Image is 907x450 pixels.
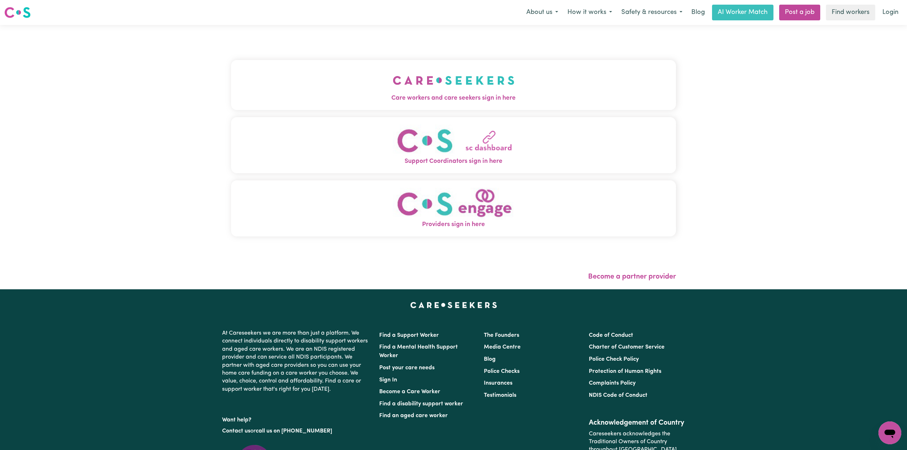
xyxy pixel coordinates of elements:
a: Police Check Policy [589,356,639,362]
p: Want help? [222,413,371,424]
span: Care workers and care seekers sign in here [231,94,676,103]
span: Providers sign in here [231,220,676,229]
p: At Careseekers we are more than just a platform. We connect individuals directly to disability su... [222,326,371,396]
button: Providers sign in here [231,180,676,236]
a: Protection of Human Rights [589,369,661,374]
a: Careseekers home page [410,302,497,308]
a: AI Worker Match [712,5,773,20]
a: Testimonials [484,392,516,398]
a: Sign In [379,377,397,383]
a: Become a Care Worker [379,389,440,395]
button: About us [522,5,563,20]
a: Blog [687,5,709,20]
a: Media Centre [484,344,521,350]
p: or [222,424,371,438]
a: Post a job [779,5,820,20]
a: Charter of Customer Service [589,344,665,350]
a: Post your care needs [379,365,435,371]
img: Careseekers logo [4,6,31,19]
a: Find a Support Worker [379,332,439,338]
button: Care workers and care seekers sign in here [231,60,676,110]
a: The Founders [484,332,519,338]
a: Complaints Policy [589,380,636,386]
span: Support Coordinators sign in here [231,157,676,166]
a: Login [878,5,903,20]
button: Support Coordinators sign in here [231,117,676,173]
a: Contact us [222,428,250,434]
a: Find a Mental Health Support Worker [379,344,458,359]
a: call us on [PHONE_NUMBER] [256,428,332,434]
a: NDIS Code of Conduct [589,392,647,398]
a: Code of Conduct [589,332,633,338]
h2: Acknowledgement of Country [589,419,685,427]
a: Blog [484,356,496,362]
a: Careseekers logo [4,4,31,21]
a: Find a disability support worker [379,401,463,407]
a: Find workers [826,5,875,20]
button: How it works [563,5,617,20]
a: Become a partner provider [588,273,676,280]
a: Find an aged care worker [379,413,448,419]
a: Police Checks [484,369,520,374]
iframe: Button to launch messaging window [878,421,901,444]
a: Insurances [484,380,512,386]
button: Safety & resources [617,5,687,20]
